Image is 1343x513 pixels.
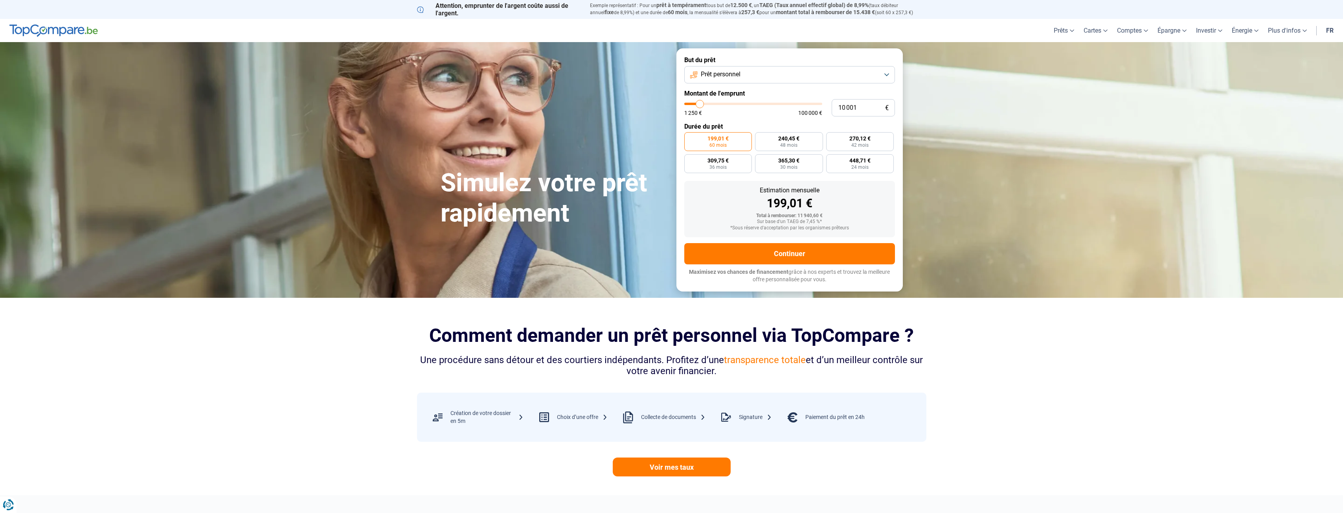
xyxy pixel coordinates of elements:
a: Voir mes taux [613,458,731,476]
div: 199,01 € [691,197,889,209]
button: Prêt personnel [684,66,895,83]
div: Paiement du prêt en 24h [805,413,865,421]
a: Énergie [1227,19,1263,42]
button: Continuer [684,243,895,264]
span: 60 mois [709,143,727,148]
span: fixe [604,9,614,15]
a: fr [1321,19,1338,42]
div: Une procédure sans détour et des courtiers indépendants. Profitez d’une et d’un meilleur contrôle... [417,354,926,377]
a: Prêts [1049,19,1079,42]
label: Durée du prêt [684,123,895,130]
span: Prêt personnel [701,70,740,79]
div: Total à rembourser: 11 940,60 € [691,213,889,219]
div: *Sous réserve d'acceptation par les organismes prêteurs [691,225,889,231]
span: 199,01 € [707,136,729,141]
span: € [885,105,889,111]
div: Signature [739,413,772,421]
div: Collecte de documents [641,413,705,421]
span: 257,3 € [741,9,759,15]
h1: Simulez votre prêt rapidement [441,168,667,229]
a: Plus d'infos [1263,19,1312,42]
span: 309,75 € [707,158,729,163]
p: Exemple représentatif : Pour un tous but de , un (taux débiteur annuel de 8,99%) et une durée de ... [590,2,926,16]
label: Montant de l'emprunt [684,90,895,97]
div: Création de votre dossier en 5m [450,410,524,425]
div: Sur base d'un TAEG de 7,45 %* [691,219,889,225]
span: 12.500 € [730,2,752,8]
p: Attention, emprunter de l'argent coûte aussi de l'argent. [417,2,581,17]
span: 365,30 € [778,158,799,163]
span: 48 mois [780,143,797,148]
label: But du prêt [684,56,895,64]
p: grâce à nos experts et trouvez la meilleure offre personnalisée pour vous. [684,268,895,284]
div: Estimation mensuelle [691,187,889,194]
span: prêt à tempérament [656,2,706,8]
span: 42 mois [851,143,869,148]
span: 240,45 € [778,136,799,141]
span: transparence totale [724,354,806,365]
span: Maximisez vos chances de financement [689,269,788,275]
span: 1 250 € [684,110,702,116]
img: TopCompare [9,24,98,37]
div: Choix d’une offre [557,413,608,421]
a: Comptes [1112,19,1153,42]
a: Cartes [1079,19,1112,42]
span: 60 mois [668,9,687,15]
h2: Comment demander un prêt personnel via TopCompare ? [417,325,926,346]
span: 36 mois [709,165,727,170]
span: 100 000 € [798,110,822,116]
span: 24 mois [851,165,869,170]
a: Investir [1191,19,1227,42]
span: 270,12 € [849,136,871,141]
span: montant total à rembourser de 15.438 € [776,9,875,15]
a: Épargne [1153,19,1191,42]
span: 448,71 € [849,158,871,163]
span: TAEG (Taux annuel effectif global) de 8,99% [759,2,869,8]
span: 30 mois [780,165,797,170]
